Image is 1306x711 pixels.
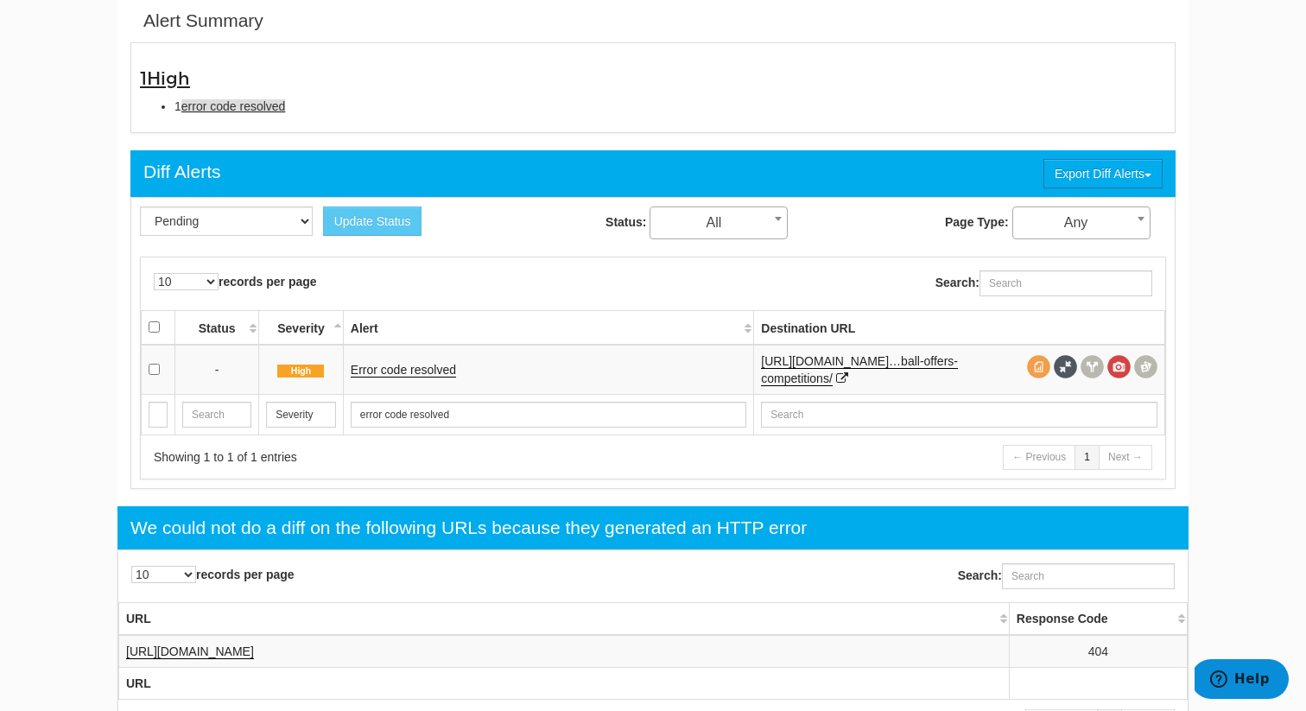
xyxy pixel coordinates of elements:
span: View headers [1081,355,1104,378]
input: Search: [1002,563,1175,589]
a: Error code resolved [351,363,456,378]
th: Response Code: activate to sort column ascending [1009,602,1187,635]
span: Any [1013,211,1150,235]
label: Search: [935,270,1152,296]
strong: Status: [605,215,646,229]
input: Search [182,402,251,428]
td: - [175,345,259,395]
span: All [650,206,788,239]
button: Update Status [323,206,422,236]
span: Compare screenshots [1134,355,1157,378]
label: records per page [154,273,317,290]
div: Diff Alerts [143,159,220,185]
input: Search [761,402,1157,428]
iframe: Opens a widget where you can find more information [1195,659,1289,702]
span: View screenshot [1107,355,1131,378]
th: Status: activate to sort column ascending [175,310,259,345]
span: View source [1027,355,1050,378]
label: records per page [131,566,295,583]
input: Search [149,402,168,428]
th: Destination URL [754,310,1165,345]
th: Alert: activate to sort column ascending [343,310,753,345]
a: 1 [1075,445,1100,470]
li: 1 [174,98,1166,115]
strong: Page Type: [945,215,1009,229]
span: 1 [140,67,190,90]
div: We could not do a diff on the following URLs because they generated an HTTP error [130,515,807,541]
a: Next → [1099,445,1152,470]
span: error code resolved [181,99,286,113]
span: High [147,67,190,90]
div: Showing 1 to 1 of 1 entries [154,448,631,466]
label: Search: [958,563,1175,589]
input: Search [266,402,336,428]
input: Search [351,402,746,428]
th: Severity: activate to sort column descending [259,310,344,345]
div: Alert Summary [143,8,263,34]
td: 404 [1009,635,1187,668]
button: Export Diff Alerts [1043,159,1163,188]
th: URL [119,667,1010,699]
select: records per page [154,273,219,290]
select: records per page [131,566,196,583]
input: Search: [979,270,1152,296]
span: Any [1012,206,1151,239]
th: URL: activate to sort column ascending [119,602,1010,635]
a: [URL][DOMAIN_NAME] [126,644,254,659]
a: ← Previous [1003,445,1075,470]
a: [URL][DOMAIN_NAME]…ball-offers-competitions/ [761,354,958,386]
span: All [650,211,787,235]
span: Full Source Diff [1054,355,1077,378]
span: High [277,365,324,378]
